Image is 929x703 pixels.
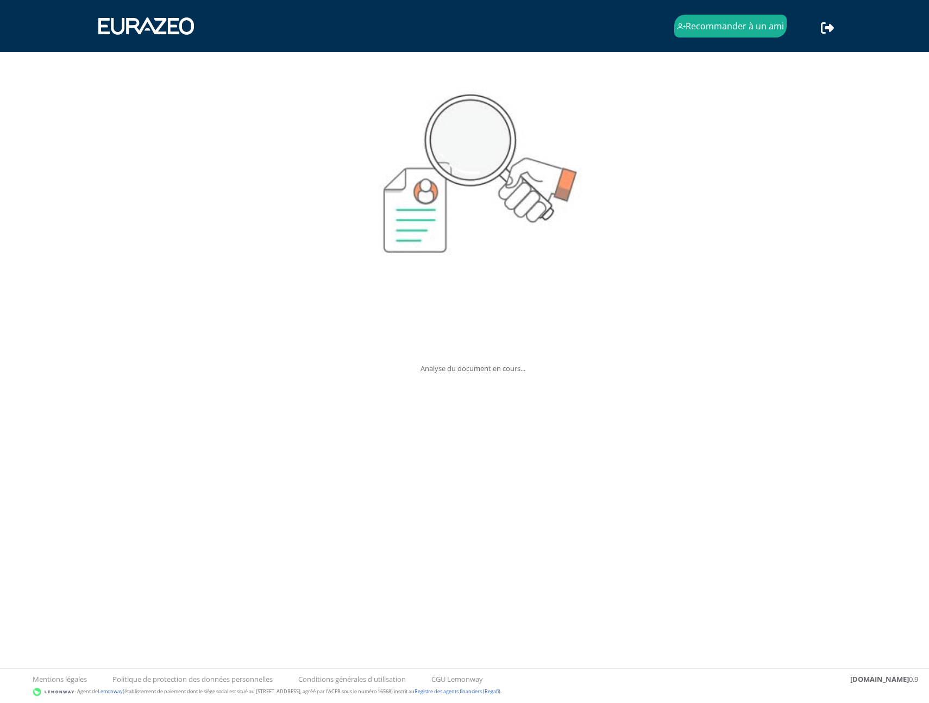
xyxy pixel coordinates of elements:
strong: [DOMAIN_NAME] [850,674,909,684]
img: logo-lemonway.png [33,687,74,698]
div: Analyse du document en cours... [155,81,790,373]
a: Lemonway [98,688,123,695]
a: CGU Lemonway [431,674,483,685]
a: Registre des agents financiers (Regafi) [415,688,500,695]
div: - Agent de (établissement de paiement dont le siège social est situé au [STREET_ADDRESS], agréé p... [11,687,918,698]
div: 0.9 [850,674,918,685]
a: Conditions générales d'utilisation [298,674,406,685]
a: Mentions légales [33,674,87,685]
img: 1731417592-eurazeo_logo_blanc.png [90,10,202,42]
a: Recommander à un ami [674,15,787,38]
img: doc-process.gif [292,81,654,353]
a: Politique de protection des données personnelles [112,674,273,685]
